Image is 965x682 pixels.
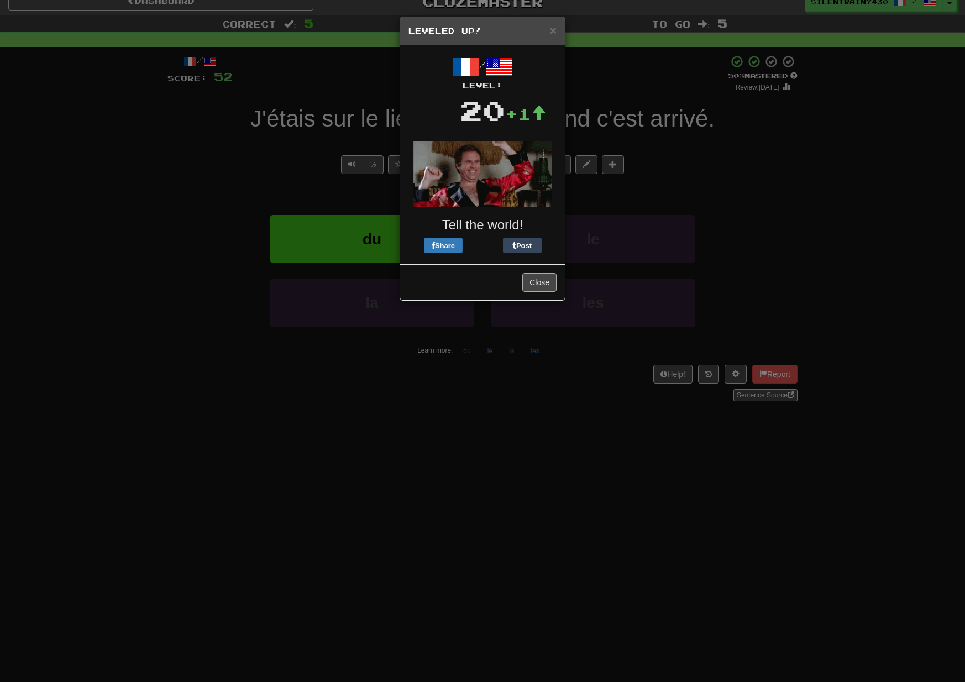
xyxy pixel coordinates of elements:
[408,25,557,36] h5: Leveled Up!
[550,24,557,36] span: ×
[413,141,552,207] img: will-ferrel-d6c07f94194e19e98823ed86c433f8fc69ac91e84bfcb09b53c9a5692911eaa6.gif
[408,80,557,91] div: Level:
[505,103,546,125] div: +1
[408,218,557,232] h3: Tell the world!
[460,91,505,130] div: 20
[550,24,557,36] button: Close
[408,54,557,91] div: /
[424,238,463,253] button: Share
[522,273,557,292] button: Close
[503,238,542,253] button: Post
[463,238,503,253] iframe: X Post Button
